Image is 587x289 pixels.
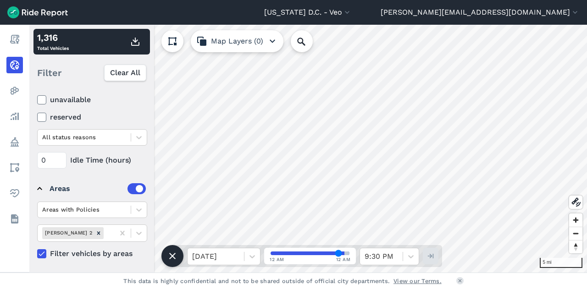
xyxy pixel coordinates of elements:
label: reserved [37,112,147,123]
a: Report [6,31,23,48]
div: Remove Ward 2 [94,227,104,239]
button: Zoom out [569,227,582,240]
button: Map Layers (0) [191,30,283,52]
label: Filter vehicles by areas [37,248,147,259]
a: View our Terms. [393,277,442,285]
div: Filter [33,59,150,87]
button: Reset bearing to north [569,240,582,253]
a: Health [6,185,23,202]
canvas: Map [29,25,587,273]
button: [PERSON_NAME][EMAIL_ADDRESS][DOMAIN_NAME] [381,7,580,18]
div: 5 mi [540,258,582,268]
label: unavailable [37,94,147,105]
img: Ride Report [7,6,68,18]
button: Clear All [104,65,146,81]
a: Heatmaps [6,82,23,99]
div: Idle Time (hours) [37,152,147,169]
a: Analyze [6,108,23,125]
input: Search Location or Vehicles [291,30,327,52]
div: Areas [50,183,146,194]
a: Datasets [6,211,23,227]
button: [US_STATE] D.C. - Veo [264,7,352,18]
div: 1,316 [37,31,69,44]
div: Total Vehicles [37,31,69,53]
a: Areas [6,159,23,176]
div: [PERSON_NAME] 2 [42,227,94,239]
summary: Areas [37,176,146,202]
a: Policy [6,134,23,150]
span: 12 AM [336,256,351,263]
span: 12 AM [270,256,284,263]
span: Clear All [110,67,140,78]
a: Realtime [6,57,23,73]
button: Zoom in [569,213,582,227]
